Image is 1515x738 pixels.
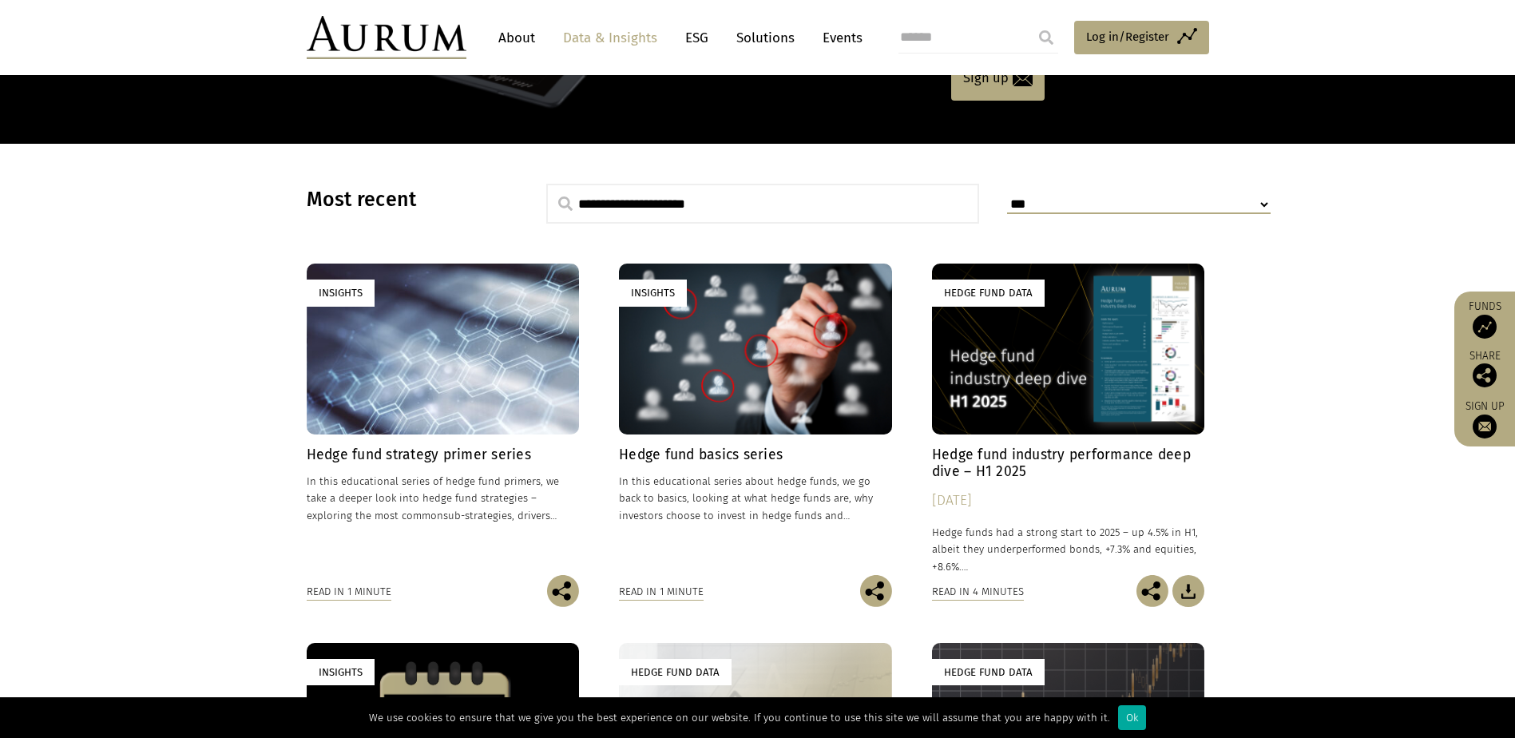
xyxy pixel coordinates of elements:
[1086,27,1169,46] span: Log in/Register
[932,280,1045,306] div: Hedge Fund Data
[619,583,704,601] div: Read in 1 minute
[677,23,716,53] a: ESG
[619,264,892,574] a: Insights Hedge fund basics series In this educational series about hedge funds, we go back to bas...
[1136,575,1168,607] img: Share this post
[619,473,892,523] p: In this educational series about hedge funds, we go back to basics, looking at what hedge funds a...
[1462,399,1507,438] a: Sign up
[951,56,1045,101] a: Sign up
[1462,300,1507,339] a: Funds
[932,583,1024,601] div: Read in 4 minutes
[558,196,573,211] img: search.svg
[1473,363,1497,387] img: Share this post
[555,23,665,53] a: Data & Insights
[307,264,580,574] a: Insights Hedge fund strategy primer series In this educational series of hedge fund primers, we t...
[443,510,512,522] span: sub-strategies
[932,490,1205,512] div: [DATE]
[815,23,863,53] a: Events
[860,575,892,607] img: Share this post
[307,16,466,59] img: Aurum
[307,188,506,212] h3: Most recent
[932,446,1205,480] h4: Hedge fund industry performance deep dive – H1 2025
[307,280,375,306] div: Insights
[619,280,687,306] div: Insights
[307,446,580,463] h4: Hedge fund strategy primer series
[1013,71,1033,86] img: email-icon
[1118,705,1146,730] div: Ok
[728,23,803,53] a: Solutions
[307,659,375,685] div: Insights
[1473,415,1497,438] img: Sign up to our newsletter
[307,583,391,601] div: Read in 1 minute
[932,659,1045,685] div: Hedge Fund Data
[932,264,1205,574] a: Hedge Fund Data Hedge fund industry performance deep dive – H1 2025 [DATE] Hedge funds had a stro...
[932,524,1205,574] p: Hedge funds had a strong start to 2025 – up 4.5% in H1, albeit they underperformed bonds, +7.3% a...
[619,446,892,463] h4: Hedge fund basics series
[547,575,579,607] img: Share this post
[619,659,732,685] div: Hedge Fund Data
[1462,351,1507,387] div: Share
[1172,575,1204,607] img: Download Article
[1030,22,1062,54] input: Submit
[307,473,580,523] p: In this educational series of hedge fund primers, we take a deeper look into hedge fund strategie...
[1473,315,1497,339] img: Access Funds
[1074,21,1209,54] a: Log in/Register
[490,23,543,53] a: About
